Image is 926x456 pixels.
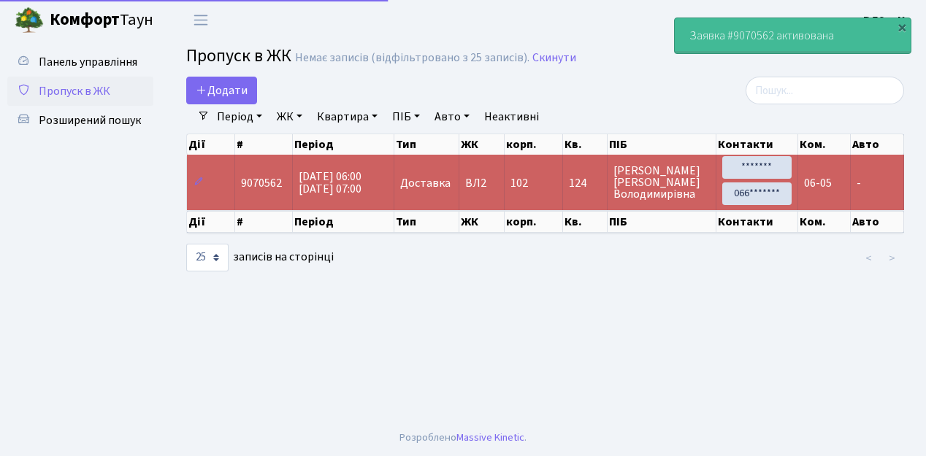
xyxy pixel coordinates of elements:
th: Контакти [716,211,798,233]
span: - [857,175,861,191]
select: записів на сторінці [186,244,229,271]
a: ЖК [271,104,308,129]
a: Скинути [532,51,576,65]
button: Переключити навігацію [183,8,219,32]
th: Авто [851,211,904,233]
div: × [895,20,909,34]
a: Додати [186,77,257,104]
th: # [235,211,293,233]
a: Період [211,104,268,129]
th: # [235,134,293,155]
a: Панель управління [7,47,153,77]
span: Пропуск в ЖК [39,83,110,99]
span: 9070562 [241,175,282,191]
th: Авто [851,134,904,155]
th: ПІБ [608,211,716,233]
a: Авто [429,104,475,129]
th: Тип [394,211,459,233]
span: 102 [510,175,528,191]
th: корп. [505,211,563,233]
th: Ком. [798,211,852,233]
span: Панель управління [39,54,137,70]
span: Додати [196,82,248,98]
label: записів на сторінці [186,244,334,271]
th: Контакти [716,134,798,155]
th: ЖК [459,134,505,155]
a: Неактивні [478,104,545,129]
div: Заявка #9070562 активована [675,18,911,53]
th: Кв. [563,134,608,155]
input: Пошук... [746,77,904,104]
b: ВЛ2 -. К. [863,12,908,28]
a: Квартира [311,104,383,129]
a: Пропуск в ЖК [7,77,153,106]
span: 06-05 [804,175,832,191]
div: Немає записів (відфільтровано з 25 записів). [295,51,529,65]
a: ВЛ2 -. К. [863,12,908,29]
img: logo.png [15,6,44,35]
span: Пропуск в ЖК [186,43,291,69]
a: Розширений пошук [7,106,153,135]
th: Ком. [798,134,852,155]
span: Доставка [400,177,451,189]
span: 124 [569,177,601,189]
a: Massive Kinetic [456,430,524,445]
th: ЖК [459,211,505,233]
span: Таун [50,8,153,33]
div: Розроблено . [399,430,527,446]
span: Розширений пошук [39,112,141,128]
a: ПІБ [386,104,426,129]
th: Кв. [563,211,608,233]
th: Тип [394,134,459,155]
th: Період [293,134,394,155]
th: Дії [187,211,235,233]
b: Комфорт [50,8,120,31]
th: корп. [505,134,563,155]
span: [DATE] 06:00 [DATE] 07:00 [299,169,361,197]
span: ВЛ2 [465,177,498,189]
span: [PERSON_NAME] [PERSON_NAME] Володимирівна [613,165,710,200]
th: ПІБ [608,134,716,155]
th: Дії [187,134,235,155]
th: Період [293,211,394,233]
